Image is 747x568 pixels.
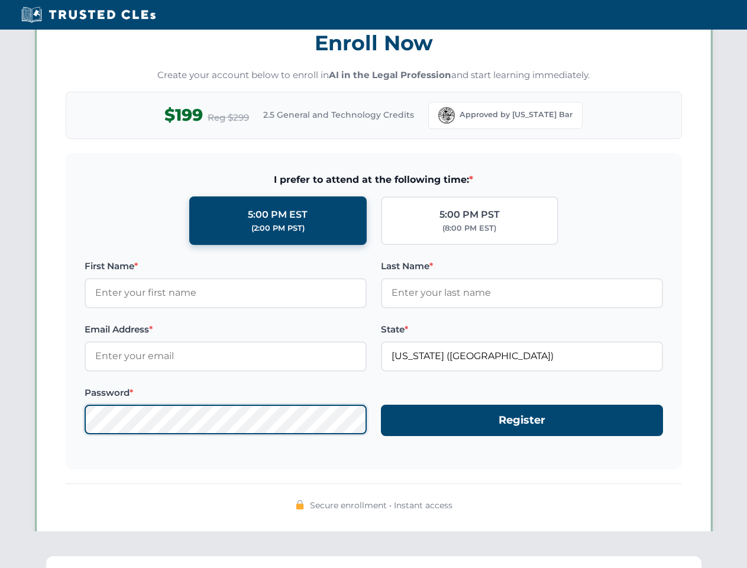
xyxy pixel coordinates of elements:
[460,109,573,121] span: Approved by [US_STATE] Bar
[381,322,663,337] label: State
[85,278,367,308] input: Enter your first name
[85,259,367,273] label: First Name
[251,222,305,234] div: (2:00 PM PST)
[263,108,414,121] span: 2.5 General and Technology Credits
[329,69,451,80] strong: AI in the Legal Profession
[85,172,663,188] span: I prefer to attend at the following time:
[438,107,455,124] img: Florida Bar
[164,102,203,128] span: $199
[66,69,682,82] p: Create your account below to enroll in and start learning immediately.
[66,24,682,62] h3: Enroll Now
[18,6,159,24] img: Trusted CLEs
[381,259,663,273] label: Last Name
[295,500,305,509] img: 🔒
[381,278,663,308] input: Enter your last name
[381,405,663,436] button: Register
[381,341,663,371] input: Florida (FL)
[208,111,249,125] span: Reg $299
[310,499,452,512] span: Secure enrollment • Instant access
[85,386,367,400] label: Password
[439,207,500,222] div: 5:00 PM PST
[248,207,308,222] div: 5:00 PM EST
[85,322,367,337] label: Email Address
[85,341,367,371] input: Enter your email
[442,222,496,234] div: (8:00 PM EST)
